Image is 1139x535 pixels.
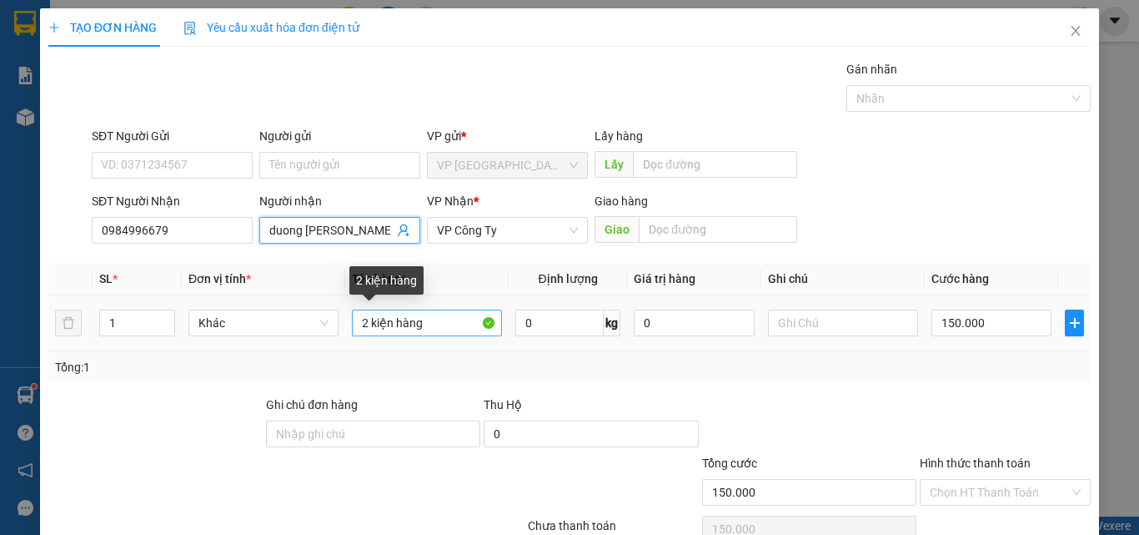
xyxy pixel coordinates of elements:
button: delete [55,310,82,336]
label: Gán nhãn [846,63,897,76]
span: Tổng cước [702,457,757,470]
div: SĐT Người Gửi [92,127,253,145]
input: 0 [634,310,754,336]
span: user-add [397,224,410,237]
span: kg [604,310,620,336]
input: Dọc đường [639,216,797,243]
span: SL [99,272,113,285]
span: plus [1066,316,1083,330]
input: Dọc đường [633,151,797,178]
label: Ghi chú đơn hàng [266,398,358,411]
div: VP gửi [427,127,588,145]
input: Ghi Chú [768,310,918,336]
span: Đơn vị tính [188,272,251,285]
span: close [1069,24,1082,38]
span: Giao [595,216,639,243]
span: Cước hàng [931,272,989,285]
div: Người gửi [259,127,420,145]
div: SĐT Người Nhận [92,192,253,210]
span: plus [48,22,60,33]
th: Ghi chú [761,263,925,295]
span: Yêu cầu xuất hóa đơn điện tử [183,21,359,34]
span: Định lượng [538,272,597,285]
span: Giao hàng [595,194,648,208]
button: Close [1052,8,1099,55]
span: VP Nhận [427,194,474,208]
label: Hình thức thanh toán [920,457,1031,470]
span: Giá trị hàng [634,272,695,285]
button: plus [1065,310,1084,336]
span: Lấy hàng [595,129,643,143]
span: TẠO ĐƠN HÀNG [48,21,157,34]
span: VP Công Ty [437,218,578,243]
div: Người nhận [259,192,420,210]
span: Thu Hộ [484,398,522,411]
input: Ghi chú đơn hàng [266,421,480,447]
img: icon [183,22,197,35]
span: VP Tân Bình [437,153,578,178]
span: Khác [198,310,329,336]
span: Lấy [595,151,633,178]
input: VD: Bàn, Ghế [352,310,502,336]
div: 2 kiện hàng [349,266,424,295]
div: Tổng: 1 [55,358,441,376]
